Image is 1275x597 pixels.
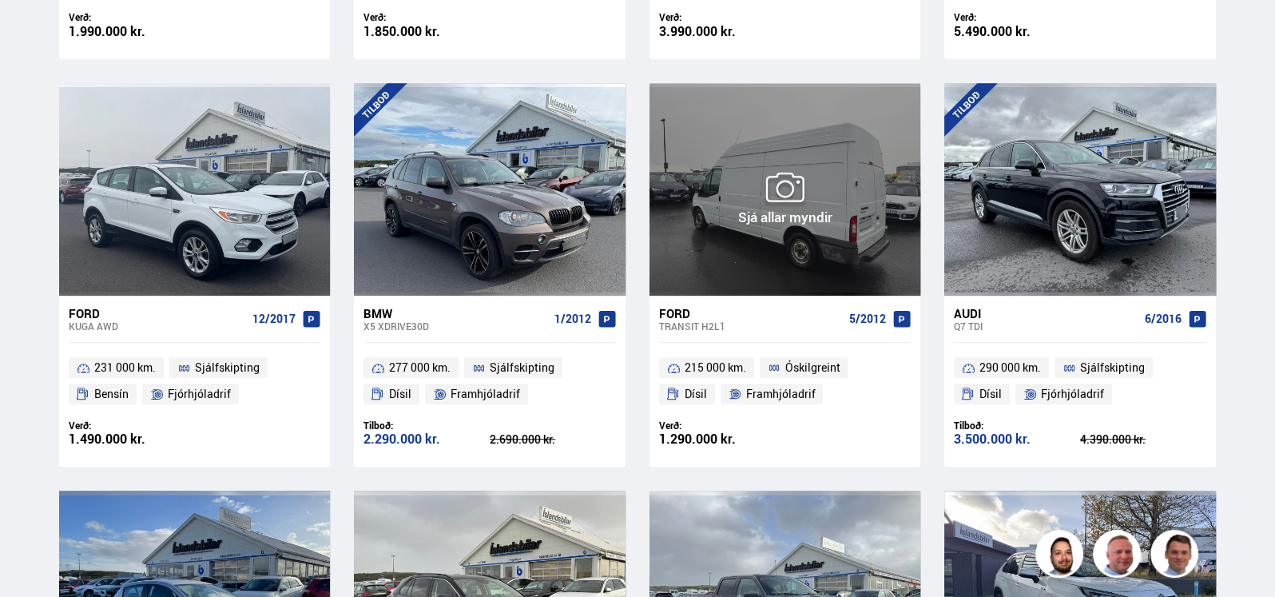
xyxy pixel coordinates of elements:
[849,312,886,325] span: 5/2012
[554,312,591,325] span: 1/2012
[979,358,1041,377] span: 290 000 km.
[389,384,411,404] span: Dísil
[94,384,129,404] span: Bensín
[685,358,746,377] span: 215 000 km.
[954,11,1080,23] div: Verð:
[363,11,490,23] div: Verð:
[168,384,231,404] span: Fjórhjóladrif
[69,11,195,23] div: Verð:
[979,384,1002,404] span: Dísil
[1145,312,1182,325] span: 6/2016
[94,358,156,377] span: 231 000 km.
[69,432,195,446] div: 1.490.000 kr.
[954,320,1138,332] div: Q7 TDI
[490,434,616,445] div: 2.690.000 kr.
[1041,384,1104,404] span: Fjórhjóladrif
[490,358,554,377] span: Sjálfskipting
[451,384,520,404] span: Framhjóladrif
[954,25,1080,38] div: 5.490.000 kr.
[69,25,195,38] div: 1.990.000 kr.
[195,358,260,377] span: Sjálfskipting
[363,25,490,38] div: 1.850.000 kr.
[69,420,195,432] div: Verð:
[1080,358,1145,377] span: Sjálfskipting
[954,420,1080,432] div: Tilboð:
[13,6,61,54] button: Opna LiveChat spjallviðmót
[1080,434,1206,445] div: 4.390.000 kr.
[659,11,785,23] div: Verð:
[252,312,296,325] span: 12/2017
[659,320,843,332] div: Transit H2L1
[659,306,843,320] div: Ford
[1095,532,1143,580] img: siFngHWaQ9KaOqBr.png
[954,306,1138,320] div: Audi
[649,296,920,467] a: Ford Transit H2L1 5/2012 215 000 km. Óskilgreint Dísil Framhjóladrif Verð: 1.290.000 kr.
[363,320,547,332] div: X5 XDRIVE30D
[363,420,490,432] div: Tilboð:
[659,420,785,432] div: Verð:
[659,25,785,38] div: 3.990.000 kr.
[784,358,840,377] span: Óskilgreint
[944,296,1215,467] a: Audi Q7 TDI 6/2016 290 000 km. Sjálfskipting Dísil Fjórhjóladrif Tilboð: 3.500.000 kr. 4.390.000 kr.
[354,296,625,467] a: BMW X5 XDRIVE30D 1/2012 277 000 km. Sjálfskipting Dísil Framhjóladrif Tilboð: 2.290.000 kr. 2.690...
[363,432,490,446] div: 2.290.000 kr.
[659,432,785,446] div: 1.290.000 kr.
[363,306,547,320] div: BMW
[745,384,815,404] span: Framhjóladrif
[685,384,707,404] span: Dísil
[69,306,246,320] div: Ford
[389,358,451,377] span: 277 000 km.
[69,320,246,332] div: Kuga AWD
[59,296,330,467] a: Ford Kuga AWD 12/2017 231 000 km. Sjálfskipting Bensín Fjórhjóladrif Verð: 1.490.000 kr.
[954,432,1080,446] div: 3.500.000 kr.
[1038,532,1086,580] img: nhp88E3Fdnt1Opn2.png
[1153,532,1201,580] img: FbJEzSuNWCJXmdc-.webp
